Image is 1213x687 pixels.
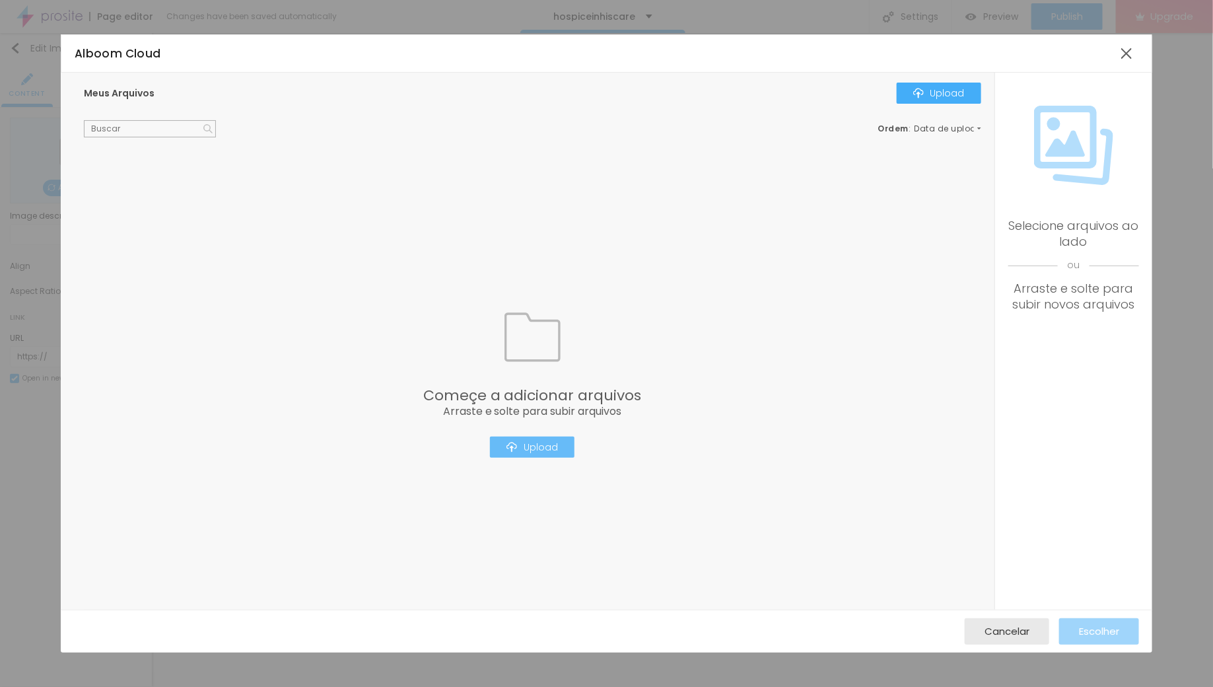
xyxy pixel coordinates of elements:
[506,442,517,452] img: Icone
[1079,626,1119,637] span: Escolher
[915,125,983,133] span: Data de upload
[203,124,213,133] img: Icone
[985,626,1029,637] span: Cancelar
[897,83,981,104] button: IconeUpload
[504,309,561,365] img: Icone
[75,46,161,61] span: Alboom Cloud
[490,437,574,458] button: IconeUpload
[1034,106,1113,185] img: Icone
[84,87,155,100] span: Meus Arquivos
[84,120,216,137] input: Buscar
[1059,618,1139,645] button: Escolher
[423,388,642,403] span: Começe a adicionar arquivos
[913,88,924,98] img: Icone
[878,123,909,134] span: Ordem
[913,88,965,98] div: Upload
[965,618,1049,645] button: Cancelar
[1008,250,1140,281] span: ou
[1008,218,1140,312] div: Selecione arquivos ao lado Arraste e solte para subir novos arquivos
[506,442,558,452] div: Upload
[423,406,642,417] span: Arraste e solte para subir arquivos
[878,125,981,133] div: :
